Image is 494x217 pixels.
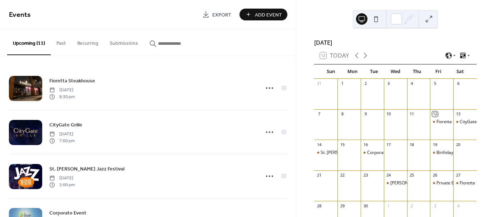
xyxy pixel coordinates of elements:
div: 18 [409,142,415,147]
div: 25 [409,173,415,178]
div: [DATE] [314,38,476,47]
div: Wed [385,64,406,79]
div: 29 [340,203,345,208]
div: 3 [386,81,391,86]
button: Recurring [71,29,104,54]
div: 19 [432,142,438,147]
div: 20 [455,142,461,147]
div: 16 [363,142,368,147]
span: Add Event [255,11,282,19]
div: Fioretta Steakhouse [430,119,453,125]
div: 8 [340,111,345,117]
div: 21 [316,173,322,178]
div: 4 [409,81,415,86]
div: 24 [386,173,391,178]
div: 6 [455,81,461,86]
div: Corporate Event [367,150,400,156]
div: 4 [455,203,461,208]
span: Export [212,11,231,19]
div: Sat [449,64,471,79]
div: 5 [432,81,438,86]
div: 2 [409,203,415,208]
div: Fri [428,64,449,79]
span: [DATE] [49,175,75,182]
div: 1 [340,81,345,86]
div: Fioretta Steakhouse [453,180,476,186]
div: 1 [386,203,391,208]
span: [DATE] [49,131,75,138]
a: CityGate Grille [49,121,82,129]
div: 13 [455,111,461,117]
div: 23 [363,173,368,178]
div: 26 [432,173,438,178]
div: St. Charles Jazz Festival [314,150,337,156]
div: CityGate Grille [453,119,476,125]
a: Fioretta Steakhouse [49,77,95,85]
a: St. [PERSON_NAME] Jazz Festival [49,165,124,173]
div: 3 [432,203,438,208]
div: Birthday Gig at Ciao! Cafe and Wine Bar [430,150,453,156]
div: 11 [409,111,415,117]
div: St. [PERSON_NAME] Jazz Festival [321,150,385,156]
button: Submissions [104,29,144,54]
a: Export [197,9,237,20]
div: Corporate Event [361,150,384,156]
button: Add Event [239,9,287,20]
span: [DATE] [49,87,75,93]
div: 10 [386,111,391,117]
div: CityGate Grille [460,119,489,125]
div: Thu [406,64,428,79]
a: Corporate Event [49,209,87,217]
div: 2 [363,81,368,86]
div: 17 [386,142,391,147]
div: 9 [363,111,368,117]
div: 14 [316,142,322,147]
button: Past [51,29,71,54]
div: 27 [455,173,461,178]
div: 30 [363,203,368,208]
div: Glessner House Music in the Courtyard Series [384,180,407,186]
button: Upcoming (11) [7,29,51,55]
span: 7:00 pm [49,138,75,144]
span: 8:30 pm [49,93,75,100]
div: Sun [320,64,341,79]
span: Events [9,8,31,22]
div: 28 [316,203,322,208]
div: Fioretta Steakhouse [436,119,476,125]
div: Private Birthday Party [436,180,480,186]
span: 2:00 pm [49,182,75,188]
div: 31 [316,81,322,86]
div: 7 [316,111,322,117]
div: 22 [340,173,345,178]
div: 15 [340,142,345,147]
div: Mon [341,64,363,79]
div: Private Birthday Party [430,180,453,186]
div: Tue [363,64,385,79]
div: 12 [432,111,438,117]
